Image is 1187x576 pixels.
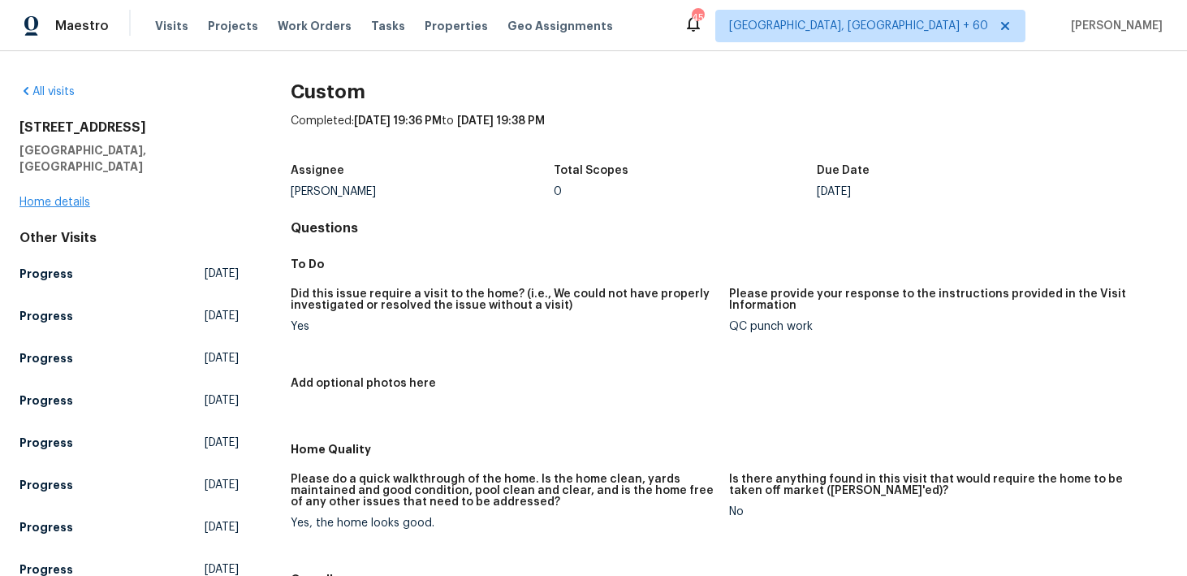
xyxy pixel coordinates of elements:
a: Progress[DATE] [19,470,239,500]
h5: Please provide your response to the instructions provided in the Visit Information [729,288,1155,311]
a: Progress[DATE] [19,301,239,331]
h5: Is there anything found in this visit that would require the home to be taken off market ([PERSON... [729,474,1155,496]
span: [DATE] [205,477,239,493]
div: Completed: to [291,113,1168,155]
a: Progress[DATE] [19,386,239,415]
span: [GEOGRAPHIC_DATA], [GEOGRAPHIC_DATA] + 60 [729,18,988,34]
div: 0 [554,186,817,197]
div: [PERSON_NAME] [291,186,554,197]
h5: Home Quality [291,441,1168,457]
span: [DATE] 19:36 PM [354,115,442,127]
div: 451 [692,10,703,26]
a: Progress[DATE] [19,259,239,288]
span: [DATE] 19:38 PM [457,115,545,127]
h5: Progress [19,350,73,366]
a: Progress[DATE] [19,344,239,373]
a: Home details [19,197,90,208]
span: [DATE] [205,308,239,324]
div: Yes, the home looks good. [291,518,716,529]
div: No [729,506,1155,518]
h5: [GEOGRAPHIC_DATA], [GEOGRAPHIC_DATA] [19,142,239,175]
div: QC punch work [729,321,1155,332]
span: Visits [155,18,188,34]
div: Yes [291,321,716,332]
span: Properties [425,18,488,34]
span: [DATE] [205,392,239,409]
a: Progress[DATE] [19,428,239,457]
span: [DATE] [205,435,239,451]
h5: Due Date [817,165,870,176]
h5: Did this issue require a visit to the home? (i.e., We could not have properly investigated or res... [291,288,716,311]
h5: Progress [19,392,73,409]
a: Progress[DATE] [19,513,239,542]
span: Tasks [371,20,405,32]
h5: Assignee [291,165,344,176]
h2: [STREET_ADDRESS] [19,119,239,136]
span: Maestro [55,18,109,34]
h5: Progress [19,519,73,535]
h5: Progress [19,435,73,451]
h5: To Do [291,256,1168,272]
h5: Progress [19,266,73,282]
span: [DATE] [205,519,239,535]
span: [PERSON_NAME] [1064,18,1163,34]
span: Work Orders [278,18,352,34]
h5: Progress [19,477,73,493]
span: Geo Assignments [507,18,613,34]
h5: Total Scopes [554,165,628,176]
span: [DATE] [205,266,239,282]
div: [DATE] [817,186,1080,197]
a: All visits [19,86,75,97]
h4: Questions [291,220,1168,236]
h5: Add optional photos here [291,378,436,389]
span: Projects [208,18,258,34]
h2: Custom [291,84,1168,100]
h5: Please do a quick walkthrough of the home. Is the home clean, yards maintained and good condition... [291,474,716,508]
h5: Progress [19,308,73,324]
div: Other Visits [19,230,239,246]
span: [DATE] [205,350,239,366]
